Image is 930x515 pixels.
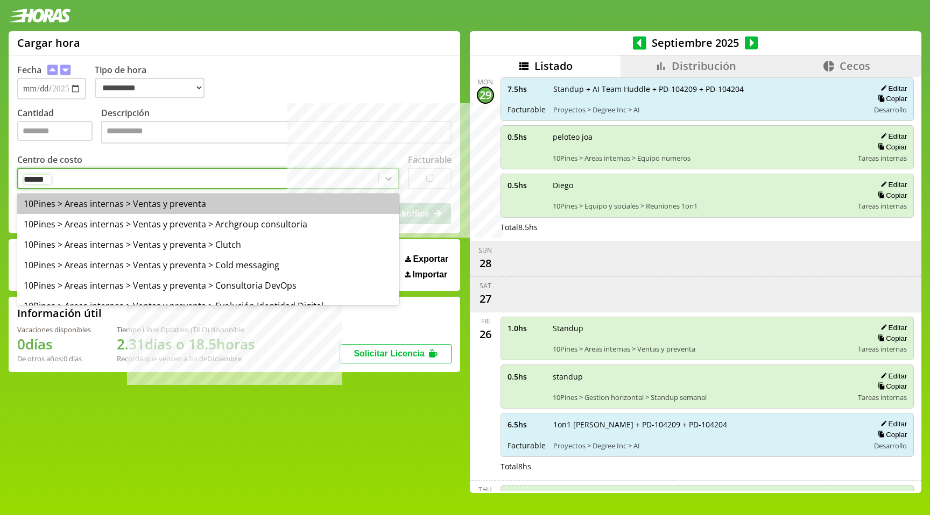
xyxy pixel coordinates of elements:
button: Editar [877,84,907,93]
span: Diego [553,180,851,190]
button: Editar [877,132,907,141]
div: 29 [477,87,494,104]
button: Copiar [875,191,907,200]
h2: Información útil [17,306,102,320]
div: 10Pines > Areas internas > Ventas y preventa > Cold messaging [17,255,399,275]
button: Solicitar Licencia [340,344,452,363]
span: Solicitar Licencia [354,349,425,358]
span: Tareas internas [858,392,907,402]
div: Mon [477,77,493,87]
span: Facturable [508,440,546,450]
span: Tareas internas [858,201,907,211]
span: 10Pines > Areas internas > Equipo numeros [553,153,851,163]
button: Editar [877,180,907,189]
span: 0.5 hs [508,132,545,142]
div: 28 [477,255,494,272]
span: Facturable [508,104,546,115]
div: 10Pines > Areas internas > Ventas y preventa > Clutch [17,234,399,255]
div: Total 8.5 hs [501,222,914,232]
button: Copiar [875,94,907,103]
div: Tiempo Libre Optativo (TiLO) disponible [117,325,255,334]
span: 10Pines > Gestion horizontal > Standup semanal [553,392,851,402]
span: 0.5 hs [508,371,545,382]
span: 10Pines > Equipo y sociales > Reuniones 1on1 [553,201,851,211]
span: Listado [534,59,573,73]
label: Centro de costo [17,154,82,166]
div: 10Pines > Areas internas > Ventas y preventa > Evolución Identidad Digital [17,296,399,316]
div: Thu [478,485,492,494]
span: Eidos [553,491,851,502]
select: Tipo de hora [95,78,205,98]
label: Tipo de hora [95,64,213,99]
img: logotipo [9,9,71,23]
label: Cantidad [17,107,101,146]
h1: Cargar hora [17,35,80,50]
label: Fecha [17,64,41,76]
button: Copiar [875,382,907,391]
div: Sat [480,281,491,290]
div: Recordá que vencen a fin de [117,354,255,363]
span: standup [553,371,851,382]
button: Copiar [875,334,907,343]
div: 10Pines > Areas internas > Ventas y preventa > Archgroup consultoria [17,214,399,234]
span: 0.5 hs [508,180,545,190]
div: 27 [477,290,494,307]
span: Cecos [840,59,870,73]
label: Descripción [101,107,452,146]
h1: 0 días [17,334,91,354]
span: Standup + AI Team Huddle + PD-104209 + PD-104204 [553,84,862,94]
span: Tareas internas [858,344,907,354]
input: Cantidad [17,121,93,141]
span: Desarrollo [874,105,907,115]
span: Tareas internas [858,153,907,163]
div: 10Pines > Areas internas > Ventas y preventa > Consultoria DevOps [17,275,399,296]
div: Sun [478,246,492,255]
span: Desarrollo [874,441,907,450]
span: peloteo joa [553,132,851,142]
span: Importar [412,270,447,280]
button: Copiar [875,430,907,439]
span: Proyectos > Degree Inc > AI [553,105,862,115]
span: Proyectos > Degree Inc > AI [553,441,862,450]
span: 6.5 hs [508,419,546,430]
div: De otros años: 0 días [17,354,91,363]
button: Exportar [402,254,452,264]
button: Editar [877,491,907,500]
textarea: Descripción [101,121,452,144]
div: Vacaciones disponibles [17,325,91,334]
div: scrollable content [470,77,921,492]
h1: 2.31 días o 18.5 horas [117,334,255,354]
span: 0.5 hs [508,491,545,502]
div: Total 8 hs [501,461,914,471]
div: 26 [477,326,494,343]
span: Septiembre 2025 [646,35,745,50]
div: 10Pines > Areas internas > Ventas y preventa [17,194,399,214]
span: Exportar [413,254,448,264]
span: 1.0 hs [508,323,545,333]
span: 10Pines > Areas internas > Ventas y preventa [553,344,851,354]
div: Fri [481,317,490,326]
button: Copiar [875,142,907,152]
span: 7.5 hs [508,84,546,94]
span: Distribución [672,59,736,73]
button: Editar [877,371,907,381]
label: Facturable [408,154,452,166]
button: Editar [877,323,907,332]
span: Standup [553,323,851,333]
button: Editar [877,419,907,428]
span: 1on1 [PERSON_NAME] + PD-104209 + PD-104204 [553,419,862,430]
b: Diciembre [207,354,242,363]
